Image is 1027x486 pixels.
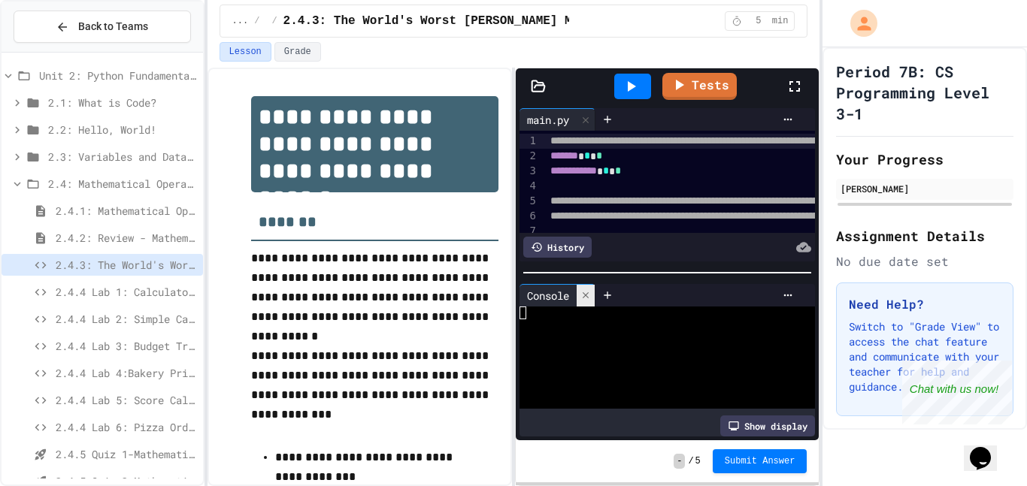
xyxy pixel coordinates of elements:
[520,179,538,194] div: 4
[56,311,197,327] span: 2.4.4 Lab 2: Simple Calculator
[254,15,259,27] span: /
[695,455,701,467] span: 5
[48,149,197,165] span: 2.3: Variables and Data Types
[520,288,577,303] div: Console
[274,42,321,62] button: Grade
[56,419,197,435] span: 2.4.4 Lab 6: Pizza Order Calculator
[747,15,771,27] span: 5
[283,12,608,30] span: 2.4.3: The World's Worst [PERSON_NAME] Market
[271,15,277,27] span: /
[520,112,577,128] div: main.py
[841,182,1009,195] div: [PERSON_NAME]
[56,338,197,354] span: 2.4.4 Lab 3: Budget Tracker Fix
[520,149,538,164] div: 2
[674,454,685,469] span: -
[720,415,815,436] div: Show display
[520,284,595,306] div: Console
[14,11,191,43] button: Back to Teams
[835,6,881,41] div: My Account
[56,446,197,462] span: 2.4.5 Quiz 1-Mathematical Operators
[220,42,271,62] button: Lesson
[713,449,807,473] button: Submit Answer
[772,15,789,27] span: min
[520,224,538,239] div: 7
[48,176,197,192] span: 2.4: Mathematical Operators
[964,426,1012,471] iframe: chat widget
[836,149,1013,170] h2: Your Progress
[48,122,197,137] span: 2.2: Hello, World!
[48,95,197,110] span: 2.1: What is Code?
[836,61,1013,124] h1: Period 7B: CS Programming Level 3-1
[56,392,197,408] span: 2.4.4 Lab 5: Score Calculator
[56,203,197,219] span: 2.4.1: Mathematical Operators
[849,319,1001,394] p: Switch to "Grade View" to access the chat feature and communicate with your teacher for help and ...
[520,164,538,179] div: 3
[78,19,148,35] span: Back to Teams
[520,134,538,149] div: 1
[520,108,595,131] div: main.py
[39,68,197,83] span: Unit 2: Python Fundamentals
[836,252,1013,270] div: No due date set
[836,225,1013,246] h2: Assignment Details
[725,455,795,467] span: Submit Answer
[56,365,197,381] span: 2.4.4 Lab 4:Bakery Price Calculator
[902,361,1012,424] iframe: chat widget
[56,284,197,300] span: 2.4.4 Lab 1: Calculator Fix
[662,73,737,100] a: Tests
[232,15,249,27] span: ...
[849,295,1001,313] h3: Need Help?
[56,230,197,246] span: 2.4.2: Review - Mathematical Operators
[523,237,592,258] div: History
[520,194,538,209] div: 5
[688,455,693,467] span: /
[520,209,538,224] div: 6
[56,257,197,273] span: 2.4.3: The World's Worst [PERSON_NAME] Market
